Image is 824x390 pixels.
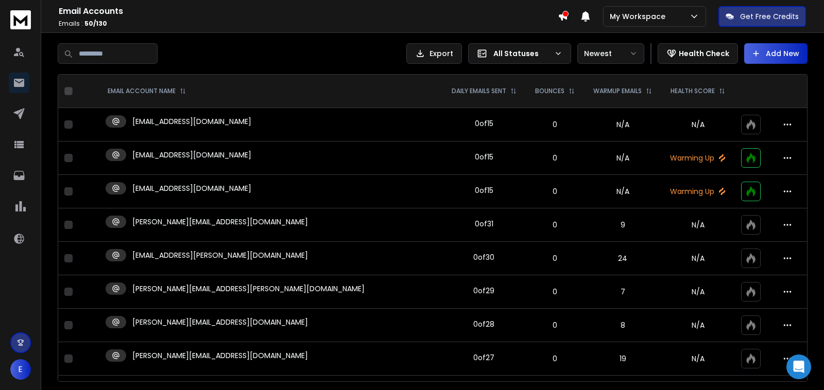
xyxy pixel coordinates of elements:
p: [EMAIL_ADDRESS][PERSON_NAME][DOMAIN_NAME] [132,250,308,260]
p: [PERSON_NAME][EMAIL_ADDRESS][PERSON_NAME][DOMAIN_NAME] [132,283,365,294]
div: 0 of 30 [473,252,494,262]
p: 0 [532,153,577,163]
p: [EMAIL_ADDRESS][DOMAIN_NAME] [132,183,251,193]
p: N/A [667,253,728,263]
p: WARMUP EMAILS [593,87,642,95]
p: Emails : [59,20,558,28]
div: 0 of 28 [473,319,494,329]
span: 50 / 130 [84,19,107,28]
td: N/A [584,175,662,208]
p: 0 [532,320,577,330]
p: 0 [532,353,577,364]
div: Open Intercom Messenger [786,354,811,379]
p: [PERSON_NAME][EMAIL_ADDRESS][DOMAIN_NAME] [132,317,308,327]
td: N/A [584,141,662,175]
div: EMAIL ACCOUNT NAME [108,87,186,95]
h1: Email Accounts [59,5,558,17]
button: Add New [744,43,808,64]
div: 0 of 29 [473,286,494,296]
p: [EMAIL_ADDRESS][DOMAIN_NAME] [132,150,251,160]
p: My Workspace [610,11,669,22]
p: Warming Up [667,153,728,163]
p: [EMAIL_ADDRESS][DOMAIN_NAME] [132,116,251,127]
button: E [10,359,31,380]
p: N/A [667,320,728,330]
p: 0 [532,186,577,197]
p: DAILY EMAILS SENT [452,87,506,95]
p: 0 [532,287,577,297]
td: N/A [584,108,662,141]
p: 0 [532,220,577,230]
p: N/A [667,220,728,230]
p: All Statuses [493,48,550,59]
p: Health Check [679,48,729,59]
td: 24 [584,242,662,275]
td: 7 [584,275,662,309]
img: logo [10,10,31,29]
div: 0 of 27 [473,352,494,363]
p: Warming Up [667,186,728,197]
p: [PERSON_NAME][EMAIL_ADDRESS][DOMAIN_NAME] [132,350,308,361]
div: 0 of 15 [475,185,493,196]
p: BOUNCES [535,87,564,95]
p: [PERSON_NAME][EMAIL_ADDRESS][DOMAIN_NAME] [132,217,308,227]
button: Newest [577,43,644,64]
p: Get Free Credits [740,11,799,22]
div: 0 of 15 [475,118,493,129]
td: 9 [584,208,662,242]
p: N/A [667,353,728,364]
p: N/A [667,287,728,297]
div: 0 of 31 [475,219,493,229]
div: 0 of 15 [475,152,493,162]
td: 19 [584,342,662,376]
button: Health Check [658,43,738,64]
p: HEALTH SCORE [671,87,715,95]
button: Export [406,43,462,64]
button: Get Free Credits [718,6,806,27]
p: N/A [667,119,728,130]
p: 0 [532,253,577,263]
td: 8 [584,309,662,342]
p: 0 [532,119,577,130]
